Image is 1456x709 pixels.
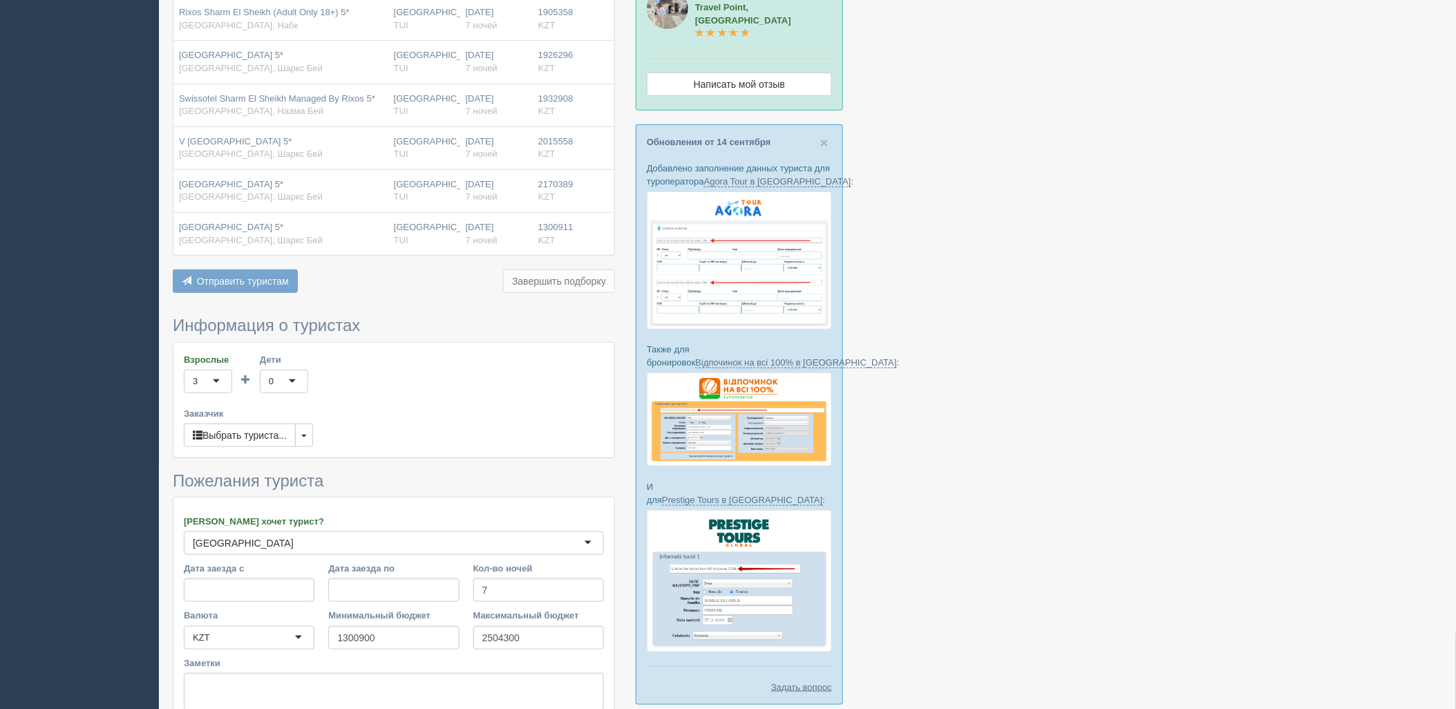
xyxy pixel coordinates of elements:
div: [DATE] [466,93,527,118]
a: Задать вопрос [771,681,832,694]
button: Выбрать туриста... [184,424,296,447]
span: 2015558 [538,136,574,146]
label: Минимальный бюджет [328,609,459,622]
label: Заказчик [184,407,604,420]
span: 7 ночей [466,63,498,73]
label: Дата заезда по [328,562,459,575]
span: × [820,135,829,151]
input: 7-10 или 7,10,14 [473,578,604,602]
a: Обновления от 14 сентября [647,137,770,147]
span: TUI [394,63,408,73]
span: 7 ночей [466,106,498,116]
div: [GEOGRAPHIC_DATA] [193,536,294,550]
label: Дети [260,353,308,366]
label: [PERSON_NAME] хочет турист? [184,515,604,528]
div: KZT [193,631,210,645]
span: [GEOGRAPHIC_DATA] 5* [179,179,283,189]
span: Rixos Sharm El Sheikh (Adult Only 18+) 5* [179,7,350,17]
span: KZT [538,191,556,202]
a: Prestige Tours в [GEOGRAPHIC_DATA] [662,495,822,506]
span: Swissotel Sharm El Sheikh Managed By Rixos 5* [179,93,375,104]
div: [GEOGRAPHIC_DATA] [394,135,455,161]
span: 7 ночей [466,20,498,30]
span: 2170389 [538,179,574,189]
div: [GEOGRAPHIC_DATA] [394,221,455,247]
a: Agora Tour в [GEOGRAPHIC_DATA] [704,176,851,187]
p: Также для бронировок : [647,343,832,369]
button: Отправить туристам [173,270,298,293]
span: 1300911 [538,222,574,232]
span: TUI [394,149,408,159]
button: Close [820,135,829,150]
label: Взрослые [184,353,232,366]
span: TUI [394,20,408,30]
div: [DATE] [466,6,527,32]
div: [GEOGRAPHIC_DATA] [394,93,455,118]
a: Відпочинок на всі 100% в [GEOGRAPHIC_DATA] [695,357,896,368]
span: 7 ночей [466,191,498,202]
span: [GEOGRAPHIC_DATA], Набк [179,20,298,30]
div: [DATE] [466,49,527,75]
span: 1905358 [538,7,574,17]
div: [DATE] [466,221,527,247]
span: [GEOGRAPHIC_DATA], Шаркс Бей [179,191,323,202]
span: 7 ночей [466,235,498,245]
label: Заметки [184,656,604,670]
span: Отправить туристам [197,276,289,287]
span: 1932908 [538,93,574,104]
img: agora-tour-%D1%84%D0%BE%D1%80%D0%BC%D0%B0-%D0%B1%D1%80%D0%BE%D0%BD%D1%8E%D0%B2%D0%B0%D0%BD%D0%BD%... [647,191,832,330]
span: [GEOGRAPHIC_DATA] 5* [179,50,283,60]
div: 3 [193,375,198,388]
span: Пожелания туриста [173,471,323,490]
div: 0 [269,375,274,388]
p: И для : [647,480,832,507]
span: 1926296 [538,50,574,60]
span: [GEOGRAPHIC_DATA], Шаркс Бей [179,149,323,159]
label: Валюта [184,609,314,622]
span: [GEOGRAPHIC_DATA] 5* [179,222,283,232]
span: 7 ночей [466,149,498,159]
span: TUI [394,191,408,202]
label: Дата заезда с [184,562,314,575]
span: V [GEOGRAPHIC_DATA] 5* [179,136,292,146]
span: KZT [538,63,556,73]
span: [GEOGRAPHIC_DATA], Шаркс Бей [179,63,323,73]
span: KZT [538,20,556,30]
span: KZT [538,106,556,116]
span: KZT [538,235,556,245]
div: [DATE] [466,135,527,161]
div: [DATE] [466,178,527,204]
div: [GEOGRAPHIC_DATA] [394,178,455,204]
span: TUI [394,235,408,245]
h3: Информация о туристах [173,316,615,334]
label: Максимальный бюджет [473,609,604,622]
div: [GEOGRAPHIC_DATA] [394,49,455,75]
button: Завершить подборку [503,270,615,293]
label: Кол-во ночей [473,562,604,575]
img: prestige-tours-booking-form-crm-for-travel-agents.png [647,510,832,652]
img: otdihnavse100--%D1%84%D0%BE%D1%80%D0%BC%D0%B0-%D0%B1%D1%80%D0%BE%D0%BD%D0%B8%D1%80%D0%BE%D0%B2%D0... [647,372,832,466]
span: TUI [394,106,408,116]
p: Добавлено заполнение данных туриста для туроператора : [647,162,832,188]
a: Написать мой отзыв [647,73,832,96]
span: KZT [538,149,556,159]
span: [GEOGRAPHIC_DATA], Наама Бей [179,106,323,116]
span: [GEOGRAPHIC_DATA], Шаркс Бей [179,235,323,245]
div: [GEOGRAPHIC_DATA] [394,6,455,32]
